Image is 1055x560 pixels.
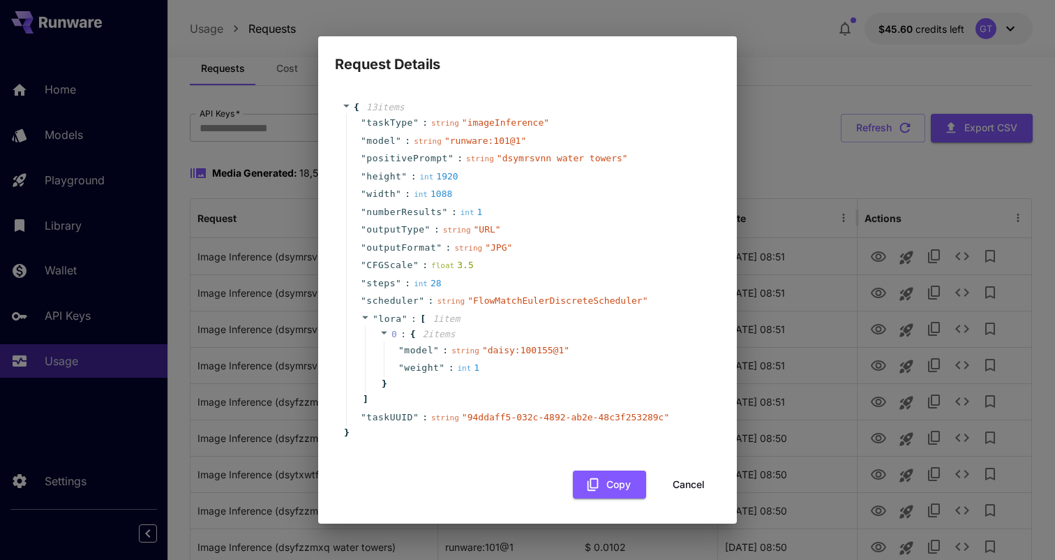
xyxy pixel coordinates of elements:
[446,241,451,255] span: :
[396,189,401,199] span: "
[419,172,433,182] span: int
[428,294,434,308] span: :
[366,241,436,255] span: outputFormat
[361,153,366,163] span: "
[366,187,396,201] span: width
[361,135,366,146] span: "
[442,344,448,358] span: :
[361,260,366,270] span: "
[437,297,465,306] span: string
[413,260,419,270] span: "
[366,134,396,148] span: model
[402,314,407,324] span: "
[454,244,482,253] span: string
[405,277,410,290] span: :
[462,117,549,128] span: " imageInference "
[442,207,448,217] span: "
[366,258,413,272] span: CFGScale
[457,361,479,375] div: 1
[422,258,428,272] span: :
[449,361,454,375] span: :
[422,411,428,425] span: :
[466,154,494,163] span: string
[431,413,459,422] span: string
[420,312,426,326] span: [
[396,278,401,288] span: "
[497,153,628,163] span: " dsymrsvnn water towers "
[401,171,407,182] span: "
[391,329,397,339] span: 0
[366,223,424,237] span: outputType
[419,295,424,306] span: "
[398,345,404,355] span: "
[457,152,463,165] span: :
[361,242,366,253] span: "
[401,327,406,341] span: :
[444,135,526,146] span: " runware:101@1 "
[431,261,454,270] span: float
[378,314,401,324] span: lora
[342,426,350,440] span: }
[318,36,737,75] h2: Request Details
[433,314,460,324] span: 1 item
[366,411,413,425] span: taskUUID
[366,152,448,165] span: positivePrompt
[462,412,669,422] span: " 94ddaff5-032c-4892-ab2e-48c3f253289c "
[425,224,431,235] span: "
[405,187,410,201] span: :
[411,170,417,184] span: :
[366,294,419,308] span: scheduler
[396,135,401,146] span: "
[398,362,404,373] span: "
[366,116,413,130] span: taskType
[451,346,479,355] span: string
[482,345,569,355] span: " daisy:100155@1 "
[404,361,439,375] span: weight
[433,345,439,355] span: "
[354,101,359,115] span: {
[414,279,428,288] span: int
[361,224,366,235] span: "
[366,205,442,219] span: numberResults
[439,362,444,373] span: "
[410,327,416,341] span: {
[436,242,442,253] span: "
[414,187,452,201] div: 1088
[414,277,442,290] div: 28
[467,295,648,306] span: " FlowMatchEulerDiscreteScheduler "
[413,117,419,128] span: "
[461,208,474,217] span: int
[361,392,368,406] span: ]
[434,223,440,237] span: :
[404,344,433,358] span: model
[380,377,387,391] span: }
[573,471,646,499] button: Copy
[451,205,457,219] span: :
[414,190,428,199] span: int
[361,412,366,422] span: "
[411,312,417,326] span: :
[431,119,459,128] span: string
[361,295,366,306] span: "
[422,329,455,339] span: 2 item s
[419,170,458,184] div: 1920
[361,278,366,288] span: "
[366,277,396,290] span: steps
[373,314,378,324] span: "
[461,205,483,219] div: 1
[361,171,366,182] span: "
[657,471,720,499] button: Cancel
[485,242,512,253] span: " JPG "
[366,102,405,112] span: 13 item s
[457,364,471,373] span: int
[448,153,454,163] span: "
[414,137,442,146] span: string
[361,189,366,199] span: "
[366,170,401,184] span: height
[361,117,366,128] span: "
[443,226,471,235] span: string
[422,116,428,130] span: :
[413,412,419,422] span: "
[474,224,501,235] span: " URL "
[405,134,410,148] span: :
